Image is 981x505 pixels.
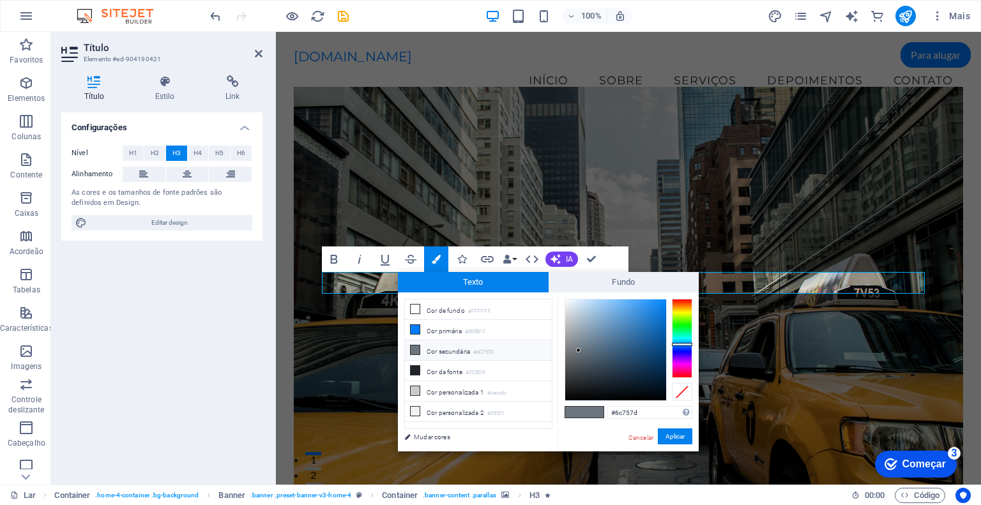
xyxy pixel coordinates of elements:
i: Comércio [870,9,885,24]
font: 3 [95,3,101,14]
font: Configurações [72,123,127,132]
button: Clique aqui para sair do modo de visualização e continuar editando [284,8,300,24]
h6: Tempo de sessão [851,488,885,503]
span: Click to select. Double-click to edit [529,488,540,503]
button: páginas [793,8,809,24]
font: H6 [237,149,245,156]
font: H1 [129,149,137,156]
button: desfazer [208,8,223,24]
font: Cor secundária [427,348,470,355]
font: H4 [194,149,202,156]
font: Elementos [8,94,45,103]
button: Ligações de dados [501,246,519,272]
i: Ao redimensionar, ajuste automaticamente o nível de zoom para se ajustar ao dispositivo escolhido. [614,10,626,22]
font: Cor da fonte [427,368,462,375]
font: Favoritos [10,56,43,64]
button: publicar [895,6,916,26]
font: #cacccb [487,390,506,396]
button: 3 [29,451,45,454]
button: H6 [231,146,252,161]
span: Click to select. Double-click to edit [382,488,418,503]
button: Link [475,246,499,272]
font: Cancelar [628,433,653,441]
span: . banner .preset-banner-v3-home-4 [250,488,351,503]
button: HTML [520,246,544,272]
span: . home-4-container .bg-background [95,488,199,503]
button: comércio [870,8,885,24]
font: Link [225,92,240,101]
button: H2 [144,146,165,161]
i: Recarregar página [310,9,325,24]
button: navegador [819,8,834,24]
button: Negrito (Ctrl+B) [322,246,346,272]
font: Fundo [612,277,635,287]
span: #6c757d [584,407,604,418]
i: Save (Ctrl+S) [336,9,351,24]
button: Tachado [399,246,423,272]
font: Cor personalizada 2 [427,409,484,416]
font: H5 [215,149,224,156]
font: Mais [949,11,970,21]
font: Colunas [11,132,41,141]
button: IA [545,252,578,267]
a: Cancelar [627,432,655,441]
i: Design (Ctrl+Alt+Y) [768,9,782,24]
button: 1 [29,420,45,423]
font: #FFFFFF [468,308,491,314]
button: gerador_de_texto [844,8,860,24]
i: Páginas (Ctrl+Alt+S) [793,9,808,24]
font: 00:00 [865,490,885,500]
font: Título [84,92,105,101]
i: Navegador [819,9,833,24]
font: Controle deslizante [8,395,44,414]
font: Cor personalizada 1 [427,389,484,396]
i: Publicar [898,9,913,24]
button: H1 [123,146,144,161]
button: Itálico (Ctrl+I) [347,246,372,272]
i: This element is a customizable preset [356,492,362,499]
font: #f0f2f1 [487,411,505,416]
font: Alinhamento [72,170,113,178]
button: Centrados no usuário [955,488,971,503]
button: Confirmar (Ctrl+⏎) [579,246,604,272]
font: Imagens [11,362,42,371]
span: Click to select. Double-click to edit [54,488,90,503]
button: Aplicar [658,428,692,444]
div: Começar 3 itens restantes, 40% concluído [19,6,100,33]
font: Cabeçalho [8,439,45,448]
font: As cores e os tamanhos de fonte padrões são definidos em Design. [72,188,222,207]
button: Sublinhado (Ctrl+U) [373,246,397,272]
font: Mudar cores [414,433,450,441]
font: Título [84,42,109,54]
button: Código [895,488,945,503]
i: Undo: Edit headline (Ctrl+Z) [208,9,223,24]
i: Element contains an animation [545,492,551,499]
nav: migalha de pão [54,488,550,503]
a: Clique para cancelar a seleção. Clique duas vezes para abrir as páginas. [10,488,36,503]
i: This element contains a background [501,492,509,499]
font: Tabelas [13,285,40,294]
font: Acordeão [10,247,43,256]
button: Editar design [72,215,252,230]
button: salvar [335,8,351,24]
font: Nível [72,149,88,157]
font: Começar [46,14,89,25]
img: Logotipo do editor [73,8,169,24]
font: Contente [10,170,42,179]
button: H3 [166,146,187,161]
font: Aplicar [665,433,685,440]
font: H2 [151,149,159,156]
font: #6C757D [473,349,494,355]
font: 100% [581,11,601,20]
span: . banner-content .parallax [423,488,496,503]
font: Código [914,490,939,500]
button: Ícones [450,246,474,272]
font: Editar design [151,219,188,226]
button: recarregar [310,8,325,24]
span: Click to select. Double-click to edit [218,488,245,503]
font: Cor de fundo [427,307,465,314]
button: 2 [29,435,45,439]
button: H4 [188,146,209,161]
font: Estilo [155,92,175,101]
i: Escritor de IA [844,9,859,24]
